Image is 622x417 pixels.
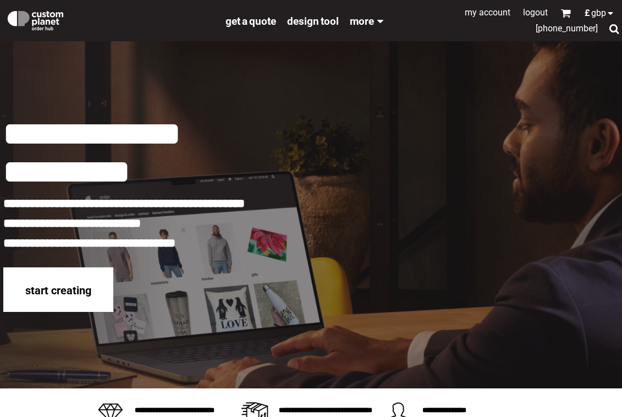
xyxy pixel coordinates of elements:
[350,15,374,28] span: More
[225,14,276,27] a: get a quote
[287,14,339,27] a: design tool
[287,15,339,28] span: design tool
[225,15,276,28] span: get a quote
[591,9,606,18] span: GBP
[25,284,91,297] span: start creating
[523,7,548,18] a: Logout
[5,8,65,30] img: Custom Planet
[536,23,598,34] span: [PHONE_NUMBER]
[585,9,591,18] span: £
[465,7,510,18] a: My Account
